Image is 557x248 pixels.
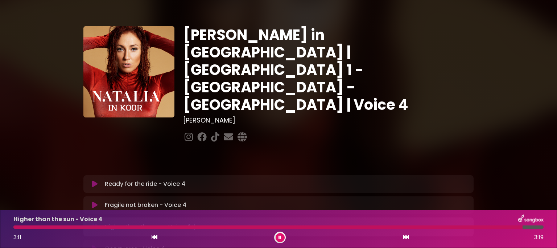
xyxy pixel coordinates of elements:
p: Higher than the sun - Voice 4 [13,215,102,224]
h3: [PERSON_NAME] [183,116,474,124]
h1: [PERSON_NAME] in [GEOGRAPHIC_DATA] | [GEOGRAPHIC_DATA] 1 - [GEOGRAPHIC_DATA] - [GEOGRAPHIC_DATA] ... [183,26,474,113]
p: Fragile not broken - Voice 4 [105,201,186,209]
span: 3:19 [534,233,544,242]
span: 3:11 [13,233,21,241]
img: YTVS25JmS9CLUqXqkEhs [83,26,174,117]
p: Ready for the ride - Voice 4 [105,180,185,188]
img: songbox-logo-white.png [518,215,544,224]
